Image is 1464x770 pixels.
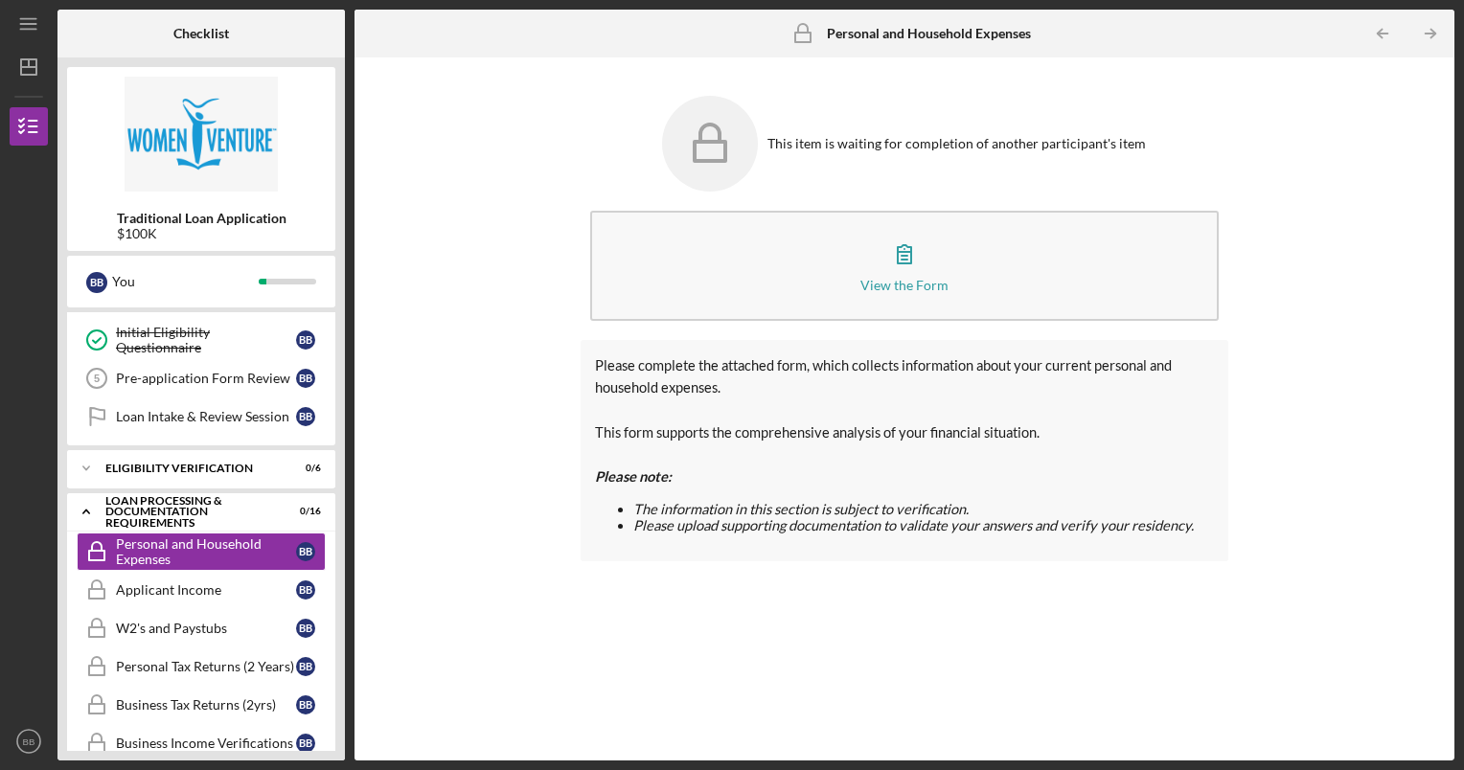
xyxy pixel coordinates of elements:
div: This item is waiting for completion of another participant's item [767,136,1146,151]
div: B B [296,695,315,714]
a: Business Income VerificationsBB [77,724,326,762]
strong: Please note: [595,468,672,485]
b: Checklist [173,26,229,41]
span: Please complete the attached form, which collects information about your current personal and hou... [595,357,1172,396]
div: B B [296,542,315,561]
a: Personal and Household ExpensesBB [77,532,326,571]
div: B B [86,272,107,293]
div: $100K [117,226,286,241]
div: Business Income Verifications [116,736,296,751]
div: View the Form [860,278,949,292]
div: Loan Processing & Documentation Requirements [105,495,273,529]
a: Applicant IncomeBB [77,571,326,609]
div: 0 / 6 [286,463,321,474]
div: B B [296,619,315,638]
div: Pre-application Form Review [116,371,296,386]
a: Loan Intake & Review SessionBB [77,397,326,436]
div: B B [296,369,315,388]
div: 0 / 16 [286,506,321,517]
div: You [112,265,259,298]
div: Initial Eligibility Questionnaire [116,325,296,355]
div: Eligibility Verification [105,463,273,474]
span: This form supports the comprehensive analysis of your financial situation. [595,424,1040,441]
a: W2's and PaystubsBB [77,609,326,647]
div: Loan Intake & Review Session [116,409,296,424]
div: Personal and Household Expenses [116,536,296,567]
span: The information in this section is subject to verification. [633,501,969,517]
button: View the Form [590,211,1220,321]
text: BB [23,736,35,747]
img: Product logo [67,77,335,192]
div: B B [296,407,315,426]
button: BB [10,722,48,760]
div: B B [296,330,315,350]
div: B B [296,734,315,753]
div: B B [296,580,315,600]
span: Please upload supporting documentation to validate your answers and verify your residency. [633,517,1194,533]
div: Applicant Income [116,582,296,598]
div: W2's and Paystubs [116,621,296,636]
b: Traditional Loan Application [117,211,286,226]
b: Personal and Household Expenses [827,26,1031,41]
a: Personal Tax Returns (2 Years)BB [77,647,326,686]
a: 5Pre-application Form ReviewBB [77,359,326,397]
a: Business Tax Returns (2yrs)BB [77,686,326,724]
div: Business Tax Returns (2yrs) [116,697,296,713]
tspan: 5 [94,373,100,384]
div: Personal Tax Returns (2 Years) [116,659,296,674]
div: B B [296,657,315,676]
a: Initial Eligibility QuestionnaireBB [77,321,326,359]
